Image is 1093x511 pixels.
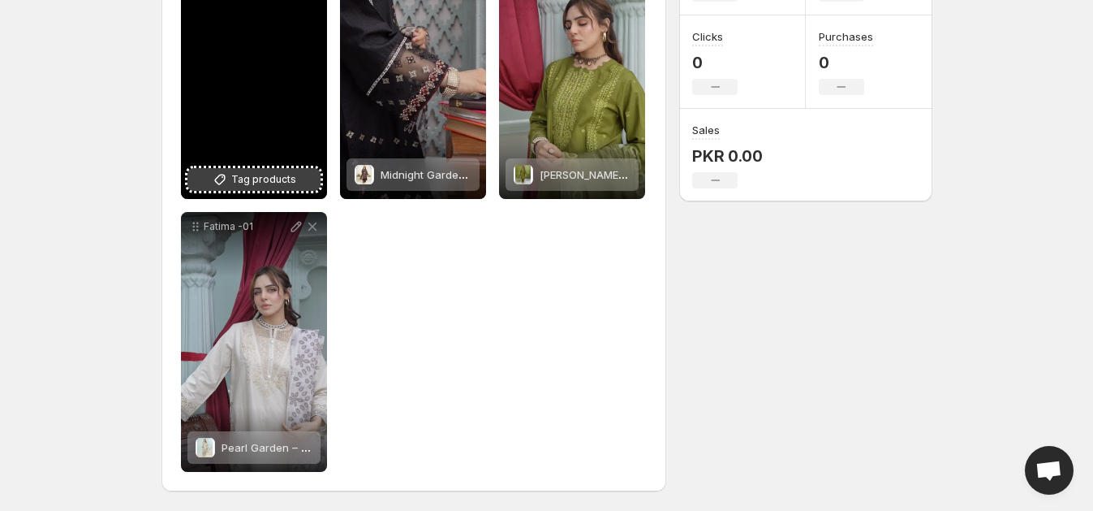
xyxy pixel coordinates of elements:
[204,220,288,233] p: Fatima -01
[692,28,723,45] h3: Clicks
[819,28,873,45] h3: Purchases
[692,53,738,72] p: 0
[181,212,327,472] div: Fatima -01Pearl Garden – 3 Piece Stitched Embroidered SuitPearl Garden – 3 Piece Stitched Embroid...
[1025,446,1074,495] a: Open chat
[187,168,321,191] button: Tag products
[692,122,720,138] h3: Sales
[381,168,609,181] span: Midnight Garden3 Piece Stitched Printed Suit
[540,168,797,181] span: [PERSON_NAME] 3 Piece Stitched Embroidered Suit
[222,441,473,454] span: Pearl Garden – 3 Piece Stitched Embroidered Suit
[692,146,762,166] p: PKR 0.00
[819,53,873,72] p: 0
[231,171,296,188] span: Tag products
